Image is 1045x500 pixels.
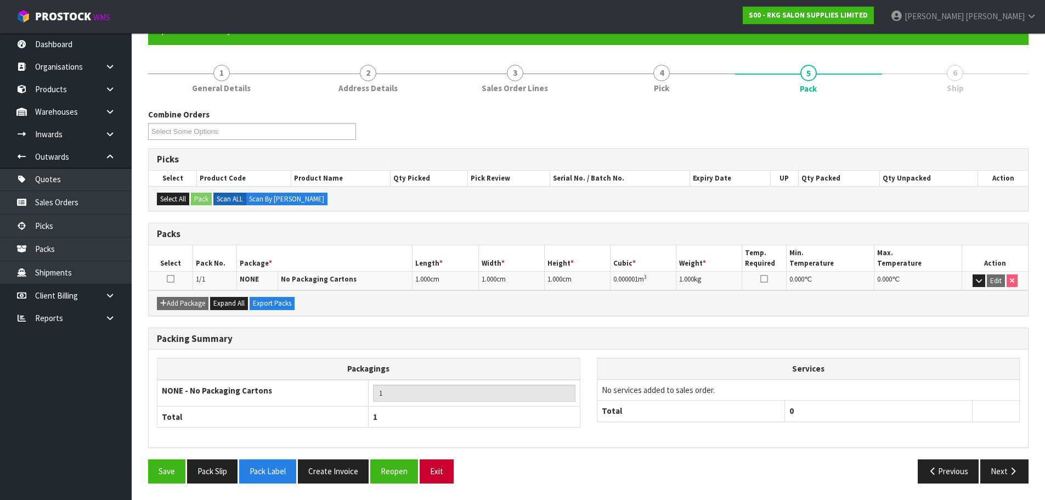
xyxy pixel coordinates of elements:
th: Action [978,171,1028,186]
button: Add Package [157,297,208,310]
th: Min. Temperature [786,245,874,271]
th: Select [149,171,197,186]
span: 0.000 [877,274,892,284]
strong: No Packaging Cartons [281,274,357,284]
th: Qty Packed [798,171,879,186]
img: cube-alt.png [16,9,30,23]
th: Expiry Date [690,171,771,186]
button: Reopen [370,459,418,483]
button: Previous [918,459,979,483]
button: Select All [157,193,189,206]
th: Product Name [291,171,391,186]
td: m [611,271,676,290]
th: Qty Picked [391,171,468,186]
button: Pack Label [239,459,296,483]
td: cm [413,271,478,290]
span: Sales Order Lines [482,82,548,94]
td: ℃ [874,271,962,290]
th: Width [478,245,544,271]
label: Scan ALL [213,193,246,206]
span: 0.000001 [613,274,638,284]
button: Next [980,459,1029,483]
th: Select [149,245,193,271]
span: 1 [373,412,377,422]
th: Temp. Required [742,245,786,271]
button: Expand All [210,297,248,310]
th: Product Code [197,171,291,186]
th: Packagings [157,358,580,380]
button: Save [148,459,185,483]
button: Create Invoice [298,459,369,483]
label: Combine Orders [148,109,210,120]
h3: Packing Summary [157,334,1020,344]
td: cm [544,271,610,290]
th: Package [236,245,413,271]
th: Weight [676,245,742,271]
button: Pack Slip [187,459,238,483]
span: 6 [947,65,963,81]
span: 1.000 [482,274,496,284]
th: Pack No. [193,245,236,271]
span: 3 [507,65,523,81]
strong: S00 - RKG SALON SUPPLIES LIMITED [749,10,868,20]
span: 1.000 [547,274,562,284]
th: Max. Temperature [874,245,962,271]
th: Pick Review [468,171,550,186]
span: [PERSON_NAME] [965,11,1025,21]
span: 2 [360,65,376,81]
sup: 3 [644,273,647,280]
span: Expand All [213,299,245,308]
span: [PERSON_NAME] [905,11,964,21]
th: Action [962,245,1028,271]
span: General Details [192,82,251,94]
th: Length [413,245,478,271]
th: Serial No. / Batch No. [550,171,690,186]
td: ℃ [786,271,874,290]
label: Scan By [PERSON_NAME] [246,193,327,206]
button: Edit [987,274,1005,288]
th: Total [597,401,785,422]
span: Address Details [338,82,398,94]
span: ProStock [35,9,91,24]
a: S00 - RKG SALON SUPPLIES LIMITED [743,7,874,24]
button: Exit [420,459,454,483]
span: 0.000 [789,274,804,284]
th: Cubic [611,245,676,271]
span: 1/1 [196,274,205,284]
h3: Picks [157,154,1020,165]
small: WMS [93,12,110,23]
th: UP [770,171,798,186]
span: 1.000 [679,274,694,284]
span: Ship [947,82,964,94]
span: Pick [654,82,669,94]
th: Height [544,245,610,271]
span: Pack [800,83,817,94]
td: No services added to sales order. [597,379,1020,400]
th: Total [157,406,369,427]
button: Pack [191,193,212,206]
td: cm [478,271,544,290]
span: 1 [213,65,230,81]
span: 5 [800,65,817,81]
span: Pack [148,100,1029,492]
th: Qty Unpacked [879,171,978,186]
strong: NONE - No Packaging Cartons [162,385,272,396]
span: 1.000 [415,274,430,284]
button: Export Packs [250,297,295,310]
td: kg [676,271,742,290]
th: Services [597,358,1020,379]
h3: Packs [157,229,1020,239]
span: 4 [653,65,670,81]
span: 0 [789,406,794,416]
strong: NONE [240,274,259,284]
